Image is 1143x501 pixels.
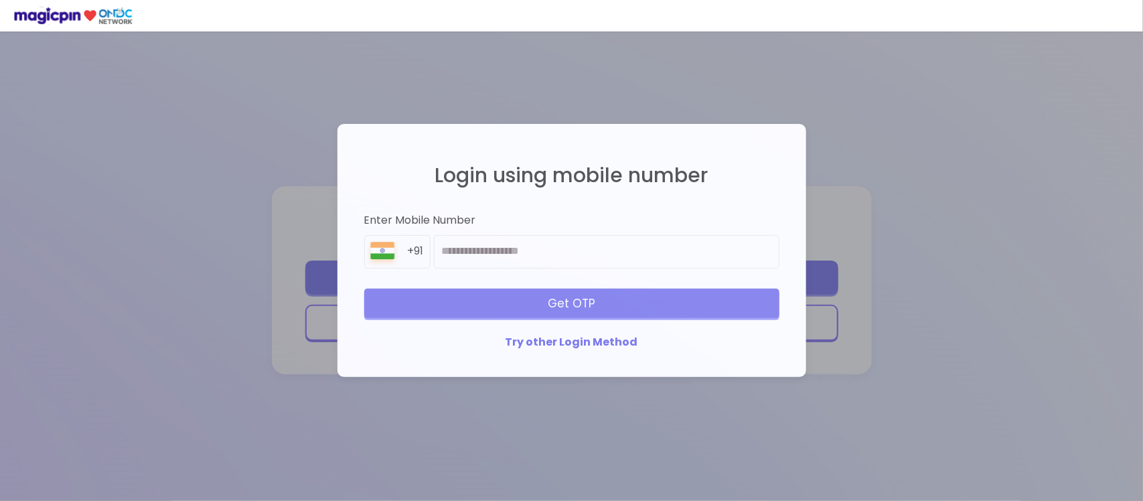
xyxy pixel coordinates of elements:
[364,213,779,228] div: Enter Mobile Number
[364,164,779,186] h2: Login using mobile number
[364,335,779,350] div: Try other Login Method
[365,239,401,268] img: 8BGLRPwvQ+9ZgAAAAASUVORK5CYII=
[407,244,430,259] div: +91
[13,7,133,25] img: ondc-logo-new-small.8a59708e.svg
